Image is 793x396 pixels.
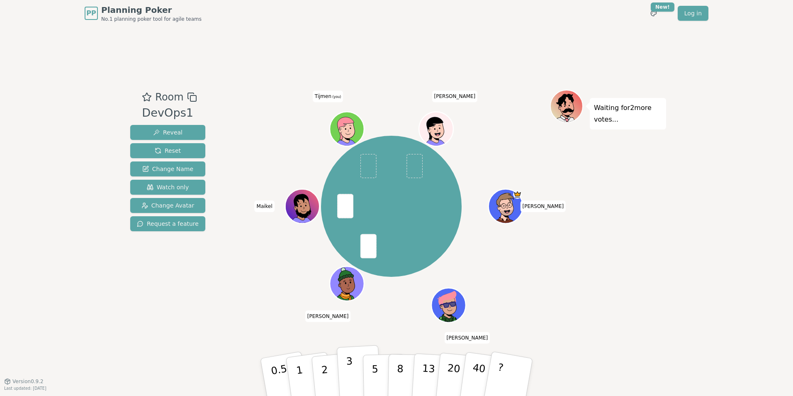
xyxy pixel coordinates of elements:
[432,90,478,102] span: Click to change your name
[4,386,46,391] span: Last updated: [DATE]
[130,198,205,213] button: Change Avatar
[141,201,195,210] span: Change Avatar
[142,105,197,122] div: DevOps1
[594,102,662,125] p: Waiting for 2 more votes...
[331,113,363,145] button: Click to change your avatar
[147,183,189,191] span: Watch only
[155,90,183,105] span: Room
[130,125,205,140] button: Reveal
[142,165,193,173] span: Change Name
[651,2,674,12] div: New!
[255,200,275,212] span: Click to change your name
[130,180,205,195] button: Watch only
[331,95,341,99] span: (you)
[137,220,199,228] span: Request a feature
[142,90,152,105] button: Add as favourite
[513,190,522,199] span: Thijs is the host
[646,6,661,21] button: New!
[153,128,182,137] span: Reveal
[4,378,44,385] button: Version0.9.2
[520,200,566,212] span: Click to change your name
[12,378,44,385] span: Version 0.9.2
[678,6,708,21] a: Log in
[130,161,205,176] button: Change Name
[101,4,202,16] span: Planning Poker
[101,16,202,22] span: No.1 planning poker tool for agile teams
[155,147,181,155] span: Reset
[305,310,351,322] span: Click to change your name
[86,8,96,18] span: PP
[85,4,202,22] a: PPPlanning PokerNo.1 planning poker tool for agile teams
[445,332,490,344] span: Click to change your name
[313,90,343,102] span: Click to change your name
[130,143,205,158] button: Reset
[130,216,205,231] button: Request a feature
